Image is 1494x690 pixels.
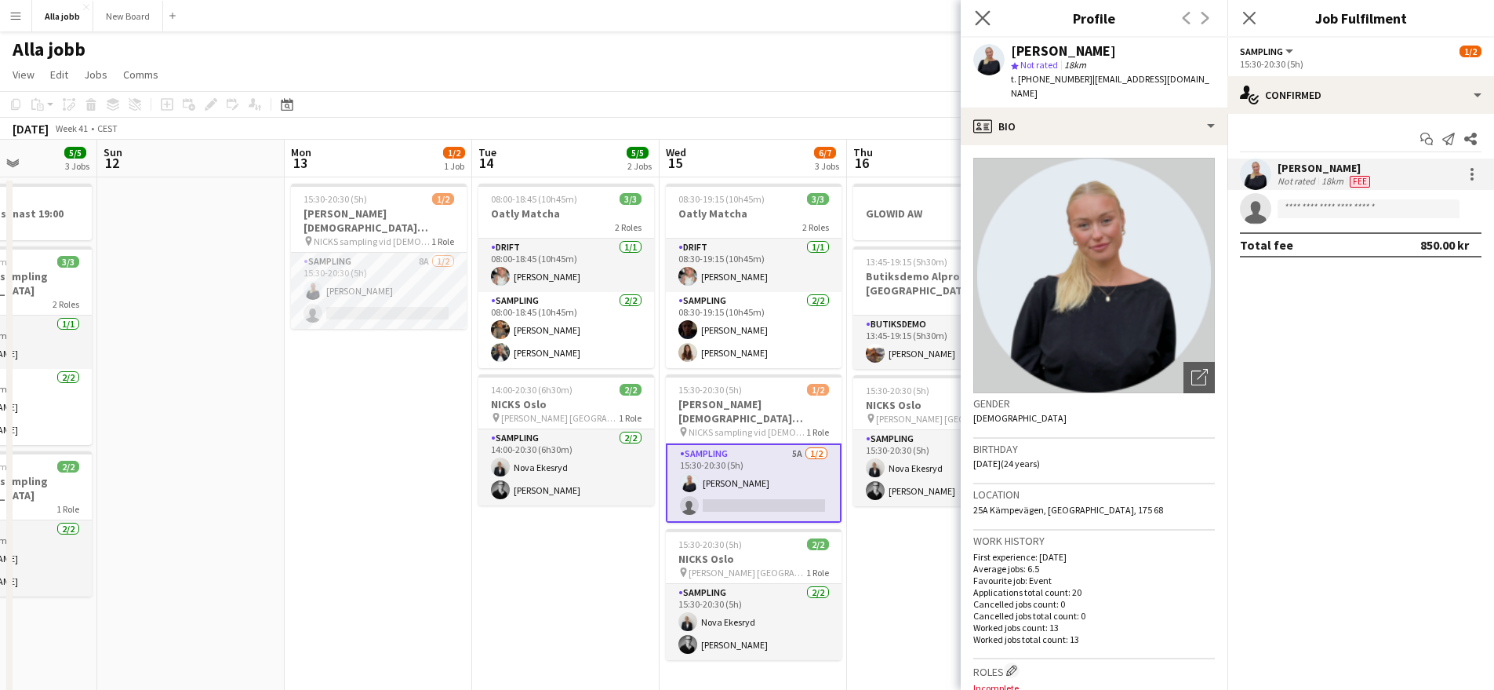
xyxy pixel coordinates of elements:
span: Thu [853,145,873,159]
span: Sampling [1240,46,1283,57]
h3: Job Fulfilment [1227,8,1494,28]
span: 3/3 [57,256,79,268]
app-card-role: Butiksdemo1/113:45-19:15 (5h30m)[PERSON_NAME] [853,316,1029,369]
span: 14:00-20:30 (6h30m) [491,384,573,396]
h3: Oatly Matcha [666,206,842,221]
span: t. [PHONE_NUMBER] [1011,73,1092,85]
h3: Profile [961,8,1227,28]
span: 3/3 [807,193,829,205]
app-card-role: Drift1/108:00-18:45 (10h45m)[PERSON_NAME] [478,239,654,292]
span: 08:30-19:15 (10h45m) [678,193,765,205]
span: 25A Kämpevägen, [GEOGRAPHIC_DATA], 175 68 [973,504,1163,516]
span: 1 Role [619,412,642,424]
p: Worked jobs total count: 13 [973,633,1215,645]
span: NICKS sampling vid [DEMOGRAPHIC_DATA][PERSON_NAME] Stockholm [314,235,431,247]
div: Confirmed [1227,76,1494,114]
h3: Work history [973,534,1215,548]
span: Wed [666,145,686,159]
span: 2 Roles [53,298,79,310]
app-card-role: Sampling8A1/215:30-20:30 (5h)[PERSON_NAME] [291,253,467,329]
app-card-role: Sampling2/208:00-18:45 (10h45m)[PERSON_NAME][PERSON_NAME] [478,292,654,368]
span: Sun [104,145,122,159]
app-card-role: Sampling2/208:30-19:15 (10h45m)[PERSON_NAME][PERSON_NAME] [666,292,842,368]
span: 1 Role [806,567,829,579]
p: Average jobs: 6.5 [973,563,1215,575]
h1: Alla jobb [13,38,85,61]
app-job-card: 15:30-20:30 (5h)1/2[PERSON_NAME] [DEMOGRAPHIC_DATA][PERSON_NAME] Stockholm NICKS sampling vid [DE... [291,184,467,329]
span: Mon [291,145,311,159]
div: Crew has different fees then in role [1347,175,1373,188]
p: Cancelled jobs count: 0 [973,598,1215,610]
app-card-role: Drift1/108:30-19:15 (10h45m)[PERSON_NAME] [666,239,842,292]
span: 12 [101,154,122,172]
button: New Board [93,1,163,31]
app-card-role: Sampling5A1/215:30-20:30 (5h)[PERSON_NAME] [666,444,842,523]
span: 2 Roles [615,221,642,233]
span: 1/2 [432,193,454,205]
span: 1/2 [443,147,465,159]
h3: Roles [973,663,1215,679]
div: 850.00 kr [1420,237,1469,253]
div: CEST [97,122,118,134]
button: Alla jobb [32,1,93,31]
span: 13 [289,154,311,172]
h3: Butiksdemo Alpro Protein [GEOGRAPHIC_DATA] [853,269,1029,298]
p: Favourite job: Event [973,575,1215,586]
span: 5/5 [627,147,649,159]
app-job-card: 08:30-19:15 (10h45m)3/3Oatly Matcha2 RolesDrift1/108:30-19:15 (10h45m)[PERSON_NAME]Sampling2/208:... [666,184,842,368]
a: Jobs [78,64,114,85]
div: Open photos pop-in [1183,362,1215,393]
app-job-card: 14:00-20:30 (6h30m)2/2NICKS Oslo [PERSON_NAME] [GEOGRAPHIC_DATA]1 RoleSampling2/214:00-20:30 (6h3... [478,374,654,506]
span: Week 41 [52,122,91,134]
app-job-card: 13:45-19:15 (5h30m)1/1Butiksdemo Alpro Protein [GEOGRAPHIC_DATA]1 RoleButiksdemo1/113:45-19:15 (5... [853,246,1029,369]
app-card-role: Sampling2/214:00-20:30 (6h30m)Nova Ekesryd[PERSON_NAME] [478,429,654,506]
span: NICKS sampling vid [DEMOGRAPHIC_DATA][PERSON_NAME] Stockholm [689,426,806,438]
app-job-card: 15:30-20:30 (5h)2/2NICKS Oslo [PERSON_NAME] [GEOGRAPHIC_DATA]1 RoleSampling2/215:30-20:30 (5h)Nov... [666,529,842,660]
span: 1/2 [807,384,829,396]
span: 15:30-20:30 (5h) [304,193,367,205]
div: 3 Jobs [65,160,89,172]
button: Sampling [1240,46,1296,57]
span: [PERSON_NAME] [GEOGRAPHIC_DATA] [876,413,994,425]
span: 15:30-20:30 (5h) [678,384,742,396]
span: Comms [123,68,158,82]
span: Tue [478,145,496,159]
h3: NICKS Oslo [478,397,654,411]
div: 15:30-20:30 (5h) [1240,58,1481,70]
span: 15:30-20:30 (5h) [866,385,929,396]
app-job-card: 08:00-18:45 (10h45m)3/3Oatly Matcha2 RolesDrift1/108:00-18:45 (10h45m)[PERSON_NAME]Sampling2/208:... [478,184,654,368]
span: 15:30-20:30 (5h) [678,538,742,550]
h3: Gender [973,396,1215,411]
a: Comms [117,64,165,85]
h3: NICKS Oslo [666,552,842,566]
span: 1 Role [806,426,829,438]
h3: Location [973,487,1215,502]
app-card-role: Sampling2/215:30-20:30 (5h)Nova Ekesryd[PERSON_NAME] [666,584,842,660]
div: Bio [961,108,1227,145]
span: Jobs [84,68,107,82]
div: 3 Jobs [815,160,839,172]
div: [PERSON_NAME] [1278,161,1373,175]
span: 2/2 [57,461,79,473]
span: 1 Role [56,503,79,515]
app-job-card: 15:30-20:30 (5h)1/2[PERSON_NAME] [DEMOGRAPHIC_DATA][PERSON_NAME] Stockholm NICKS sampling vid [DE... [666,374,842,523]
span: Fee [1350,176,1370,188]
h3: Birthday [973,442,1215,456]
h3: [PERSON_NAME] [DEMOGRAPHIC_DATA][PERSON_NAME] Stockholm [291,206,467,235]
span: 08:00-18:45 (10h45m) [491,193,577,205]
span: [PERSON_NAME] [GEOGRAPHIC_DATA] [501,412,619,424]
span: 16 [851,154,873,172]
p: Applications total count: 20 [973,586,1215,598]
div: Not rated [1278,175,1318,188]
span: 3/3 [620,193,642,205]
span: 2 Roles [802,221,829,233]
span: 15 [663,154,686,172]
span: 1/2 [1459,46,1481,57]
div: [PERSON_NAME] [1011,44,1116,58]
